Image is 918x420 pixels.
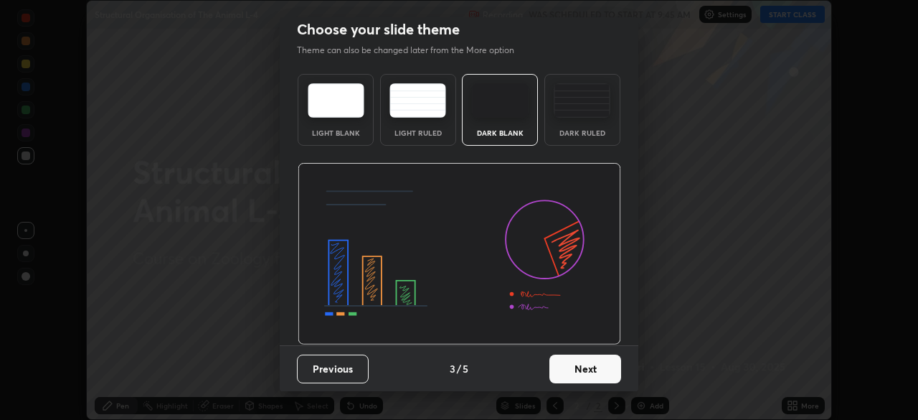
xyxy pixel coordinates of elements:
h2: Choose your slide theme [297,20,460,39]
div: Light Blank [307,129,364,136]
button: Next [549,355,621,383]
img: darkRuledTheme.de295e13.svg [554,83,610,118]
p: Theme can also be changed later from the More option [297,44,529,57]
button: Previous [297,355,369,383]
h4: 5 [463,361,468,376]
h4: 3 [450,361,455,376]
img: darkTheme.f0cc69e5.svg [472,83,529,118]
h4: / [457,361,461,376]
img: lightTheme.e5ed3b09.svg [308,83,364,118]
div: Dark Blank [471,129,529,136]
img: lightRuledTheme.5fabf969.svg [389,83,446,118]
div: Dark Ruled [554,129,611,136]
div: Light Ruled [389,129,447,136]
img: darkThemeBanner.d06ce4a2.svg [298,163,621,345]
